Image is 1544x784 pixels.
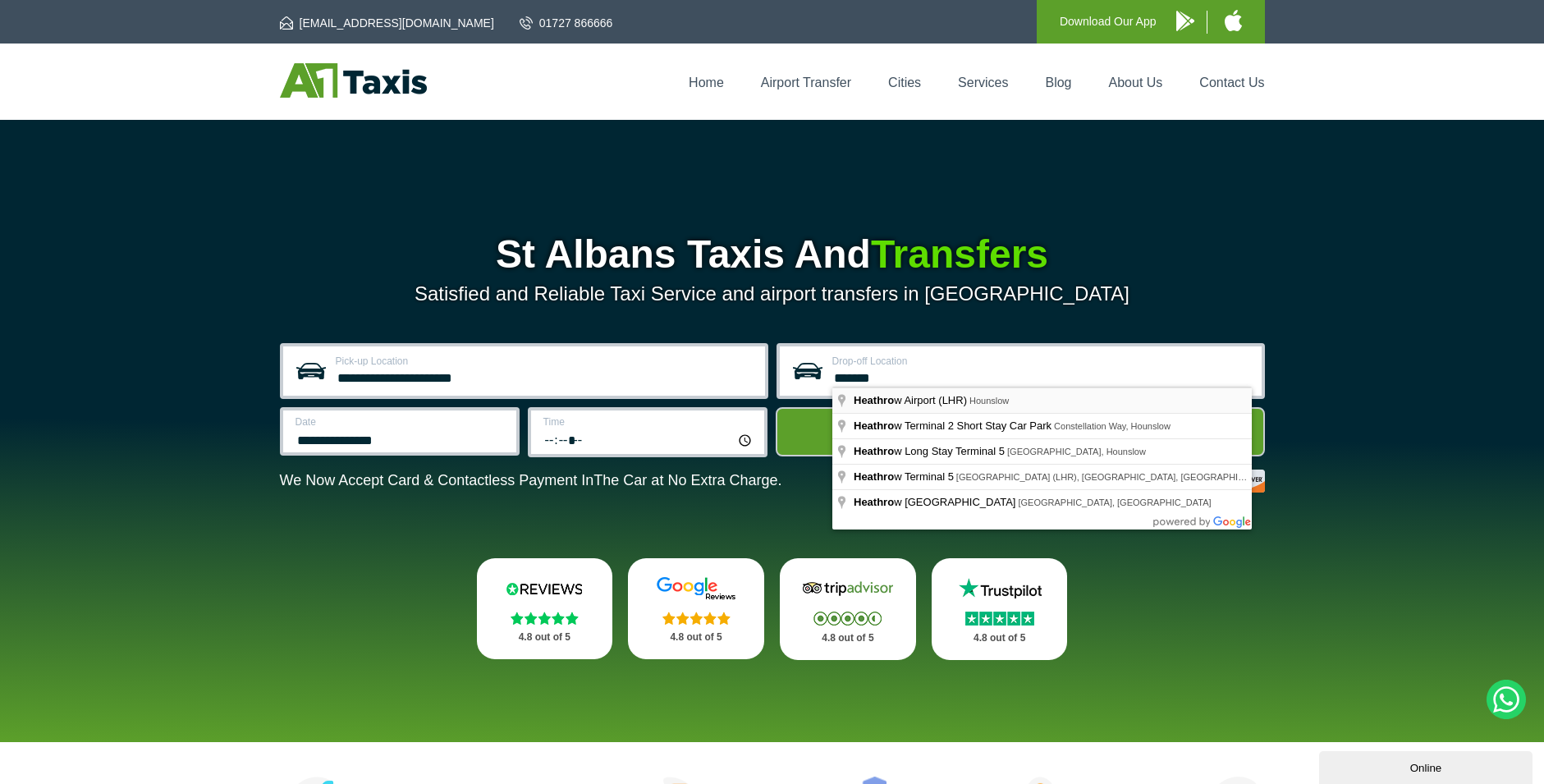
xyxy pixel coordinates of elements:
img: Trustpilot [951,576,1049,601]
a: Services [958,76,1008,89]
label: Time [543,417,754,427]
a: About Us [1109,76,1163,89]
img: A1 Taxis Android App [1176,11,1194,31]
span: Transfers [871,232,1048,276]
p: Download Our App [1060,11,1157,32]
iframe: chat widget [1319,748,1536,784]
a: 01727 866666 [520,15,613,31]
h1: St Albans Taxis And [280,235,1265,274]
a: Reviews.io Stars 4.8 out of 5 [477,558,613,659]
a: Trustpilot Stars 4.8 out of 5 [932,558,1068,660]
p: 4.8 out of 5 [950,628,1050,649]
span: w Terminal 2 Short Stay Car Park [854,420,1054,432]
a: Cities [888,76,921,89]
img: Stars [511,612,579,625]
img: Stars [662,612,731,625]
a: Contact Us [1199,76,1264,89]
p: Satisfied and Reliable Taxi Service and airport transfers in [GEOGRAPHIC_DATA] [280,282,1265,305]
span: [GEOGRAPHIC_DATA], Hounslow [1007,447,1146,456]
a: Blog [1045,76,1071,89]
span: Constellation Way, Hounslow [1054,421,1171,431]
span: [GEOGRAPHIC_DATA] (LHR), [GEOGRAPHIC_DATA], [GEOGRAPHIC_DATA], [GEOGRAPHIC_DATA] [956,472,1374,482]
a: Google Stars 4.8 out of 5 [628,558,764,659]
label: Drop-off Location [832,356,1252,366]
p: 4.8 out of 5 [646,627,746,648]
img: A1 Taxis St Albans LTD [280,63,427,98]
a: [EMAIL_ADDRESS][DOMAIN_NAME] [280,15,494,31]
label: Date [296,417,506,427]
span: Heathro [854,420,894,432]
button: Get Quote [776,407,1265,456]
label: Pick-up Location [336,356,755,366]
img: Stars [813,612,882,626]
span: Heathro [854,470,894,483]
img: Stars [965,612,1034,626]
a: Tripadvisor Stars 4.8 out of 5 [780,558,916,660]
a: Airport Transfer [761,76,851,89]
img: Google [647,576,745,601]
span: The Car at No Extra Charge. [593,472,781,488]
span: Heathro [854,496,894,508]
img: Tripadvisor [799,576,897,601]
span: Heathro [854,394,894,406]
span: w [GEOGRAPHIC_DATA] [854,496,1018,508]
span: Heathro [854,445,894,457]
p: 4.8 out of 5 [798,628,898,649]
p: 4.8 out of 5 [495,627,595,648]
span: [GEOGRAPHIC_DATA], [GEOGRAPHIC_DATA] [1018,497,1211,507]
a: Home [689,76,724,89]
span: Hounslow [969,396,1009,406]
img: A1 Taxis iPhone App [1225,10,1242,31]
span: w Airport (LHR) [854,394,969,406]
img: Reviews.io [495,576,593,601]
span: w Long Stay Terminal 5 [854,445,1007,457]
span: w Terminal 5 [854,470,956,483]
p: We Now Accept Card & Contactless Payment In [280,472,782,489]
